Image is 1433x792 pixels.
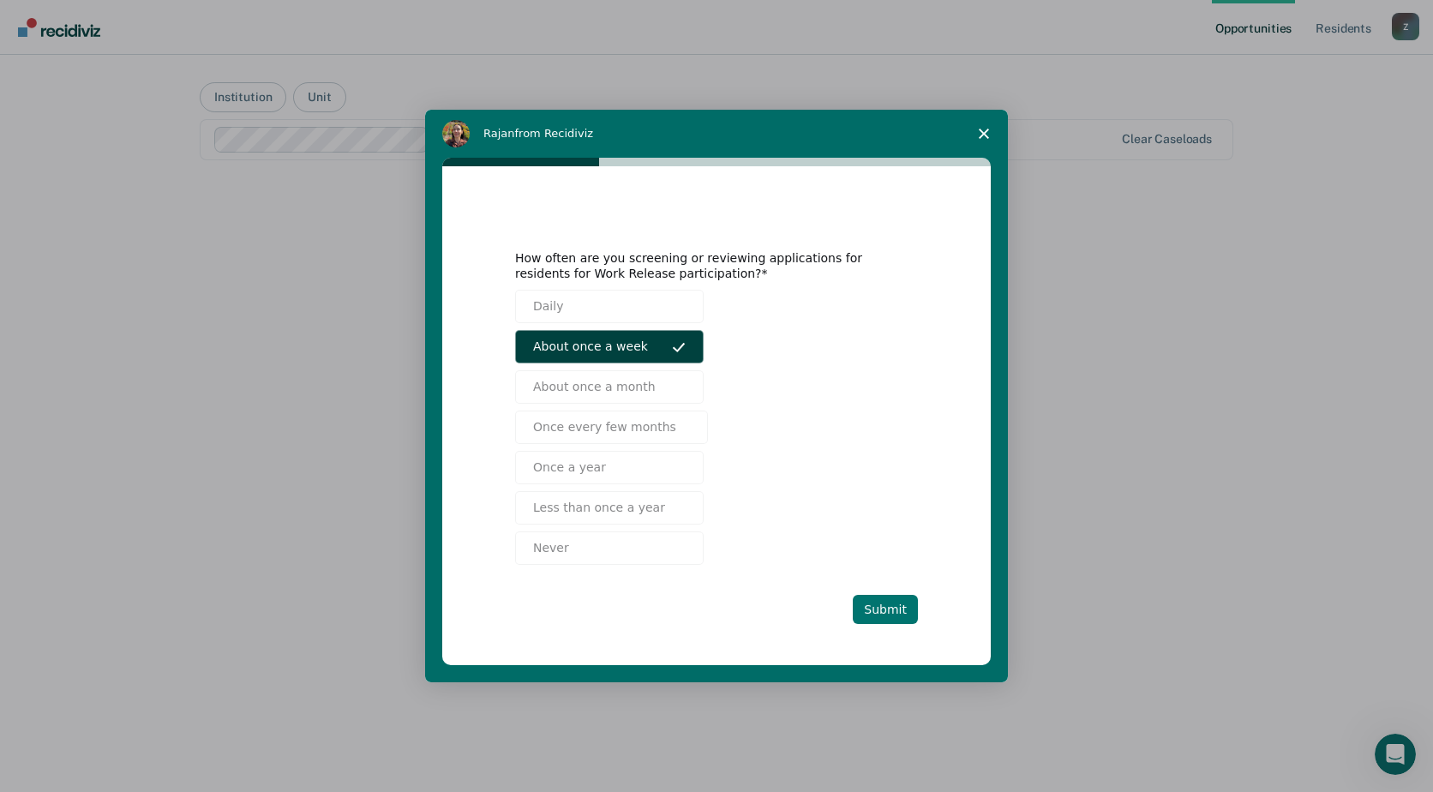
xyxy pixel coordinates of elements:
[533,539,569,557] span: Never
[533,378,656,396] span: About once a month
[533,459,606,477] span: Once a year
[515,127,594,140] span: from Recidiviz
[515,531,704,565] button: Never
[442,120,470,147] img: Profile image for Rajan
[515,330,704,363] button: About once a week
[533,297,563,315] span: Daily
[853,595,918,624] button: Submit
[515,491,704,525] button: Less than once a year
[515,411,708,444] button: Once every few months
[960,110,1008,158] span: Close survey
[515,250,892,281] div: How often are you screening or reviewing applications for residents for Work Release participation?
[533,418,676,436] span: Once every few months
[483,127,515,140] span: Rajan
[533,499,665,517] span: Less than once a year
[533,338,648,356] span: About once a week
[515,451,704,484] button: Once a year
[515,290,704,323] button: Daily
[515,370,704,404] button: About once a month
